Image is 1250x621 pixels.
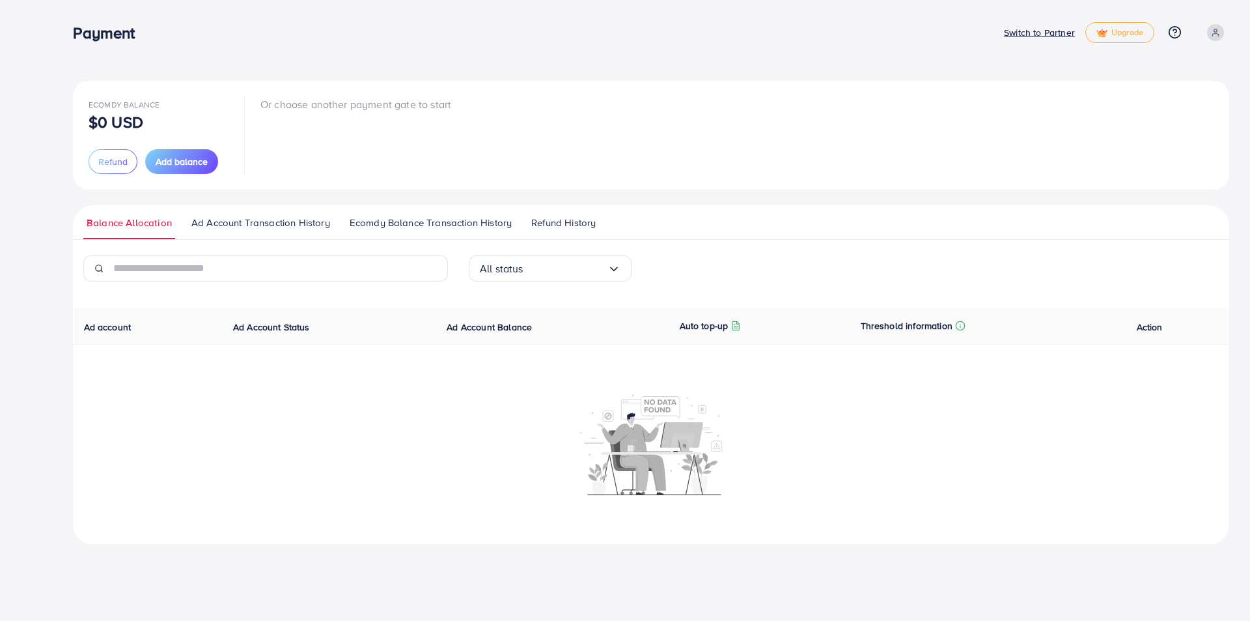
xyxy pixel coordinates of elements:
a: tickUpgrade [1085,22,1154,43]
span: Ad Account Status [233,321,310,334]
p: Auto top-up [680,318,729,334]
span: Action [1137,321,1163,334]
button: Refund [89,149,137,174]
span: Ad Account Balance [447,321,532,334]
span: Refund [98,155,128,168]
p: Or choose another payment gate to start [260,96,451,112]
span: Ad Account Transaction History [191,216,330,230]
span: Balance Allocation [87,216,172,230]
p: Switch to Partner [1004,25,1075,40]
p: $0 USD [89,114,143,130]
span: Refund History [531,216,596,230]
input: Search for option [523,259,607,279]
span: Ad account [84,321,132,334]
div: Search for option [469,255,632,282]
img: No account [580,393,722,495]
span: Upgrade [1096,28,1143,38]
span: Ecomdy Balance Transaction History [350,216,512,230]
img: tick [1096,29,1107,38]
span: Ecomdy Balance [89,99,160,110]
h3: Payment [73,23,145,42]
span: All status [480,259,523,279]
span: Add balance [156,155,208,168]
p: Threshold information [861,318,952,334]
button: Add balance [145,149,218,174]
